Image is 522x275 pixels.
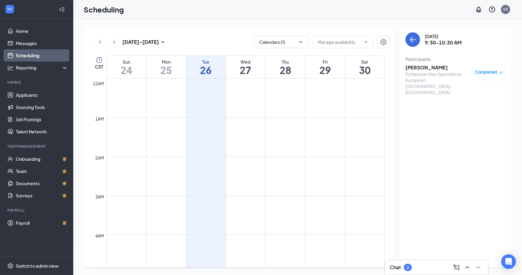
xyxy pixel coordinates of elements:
div: 1am [94,115,105,122]
svg: ChevronDown [364,40,368,44]
svg: Clock [96,56,103,64]
svg: QuestionInfo [488,6,496,13]
svg: SmallChevronDown [159,38,166,46]
a: Messages [16,37,68,49]
div: Sun [107,59,146,65]
a: DocumentsCrown [16,177,68,189]
button: ComposeMessage [451,263,461,272]
button: ChevronRight [110,37,119,47]
button: Minimize [473,263,483,272]
span: down [499,71,503,75]
svg: Collapse [59,6,65,12]
h1: 25 [147,65,186,75]
div: 4am [94,232,105,239]
button: back-button [405,32,420,47]
h1: 27 [226,65,265,75]
div: 2am [94,154,105,161]
div: Reporting [16,65,68,71]
h3: [DATE] - [DATE] [122,39,159,45]
div: Team Management [7,144,67,149]
div: Payroll [7,208,67,213]
button: ChevronLeft [96,37,105,47]
a: August 26, 2025 [186,56,226,78]
h1: 24 [107,65,146,75]
h1: 29 [305,65,345,75]
a: Sourcing Tools [16,101,68,113]
a: PayrollCrown [16,217,68,229]
div: 3am [94,193,105,200]
svg: WorkstreamLogo [7,6,13,12]
a: August 25, 2025 [147,56,186,78]
h3: [PERSON_NAME] [405,64,469,71]
a: August 27, 2025 [226,56,265,78]
div: VS [503,7,508,12]
svg: ChevronLeft [97,38,103,46]
div: [DATE] [425,33,462,39]
svg: ChevronUp [464,264,471,271]
h1: 26 [186,65,226,75]
svg: Notifications [475,6,482,13]
a: OnboardingCrown [16,153,68,165]
h1: Scheduling [84,4,124,15]
svg: ComposeMessage [453,264,460,271]
h3: 9:30-10:30 AM [425,39,462,46]
div: Sat [345,59,384,65]
div: Switch to admin view [16,263,59,269]
a: Applicants [16,89,68,101]
div: Esthetician Wax Specialist at European [GEOGRAPHIC_DATA] - [GEOGRAPHIC_DATA] [405,71,469,95]
input: Manage availability [318,39,361,45]
div: Hiring [7,80,67,85]
a: Scheduling [16,49,68,62]
a: August 30, 2025 [345,56,384,78]
svg: ChevronRight [111,38,117,46]
button: ChevronUp [462,263,472,272]
a: Talent Network [16,125,68,138]
span: Completed [475,69,497,75]
h1: 28 [266,65,305,75]
a: SurveysCrown [16,189,68,202]
a: Home [16,25,68,37]
div: 2 [407,265,409,270]
svg: Settings [380,38,387,46]
div: Participants [405,56,506,62]
svg: Minimize [475,264,482,271]
svg: ChevronDown [298,39,304,45]
div: Open Intercom Messenger [501,254,516,269]
a: August 29, 2025 [305,56,345,78]
a: TeamCrown [16,165,68,177]
div: Thu [266,59,305,65]
a: Job Postings [16,113,68,125]
div: Wed [226,59,265,65]
div: Fri [305,59,345,65]
button: Settings [377,36,390,48]
h3: Chat [390,264,401,271]
a: August 24, 2025 [107,56,146,78]
a: August 28, 2025 [266,56,305,78]
button: Calendars (1)ChevronDown [254,36,309,48]
svg: ArrowLeft [409,36,416,43]
div: 12am [92,80,105,87]
h1: 30 [345,65,384,75]
span: CST [95,64,103,70]
svg: Settings [7,263,13,269]
svg: Analysis [7,65,13,71]
div: Mon [147,59,186,65]
div: Tue [186,59,226,65]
